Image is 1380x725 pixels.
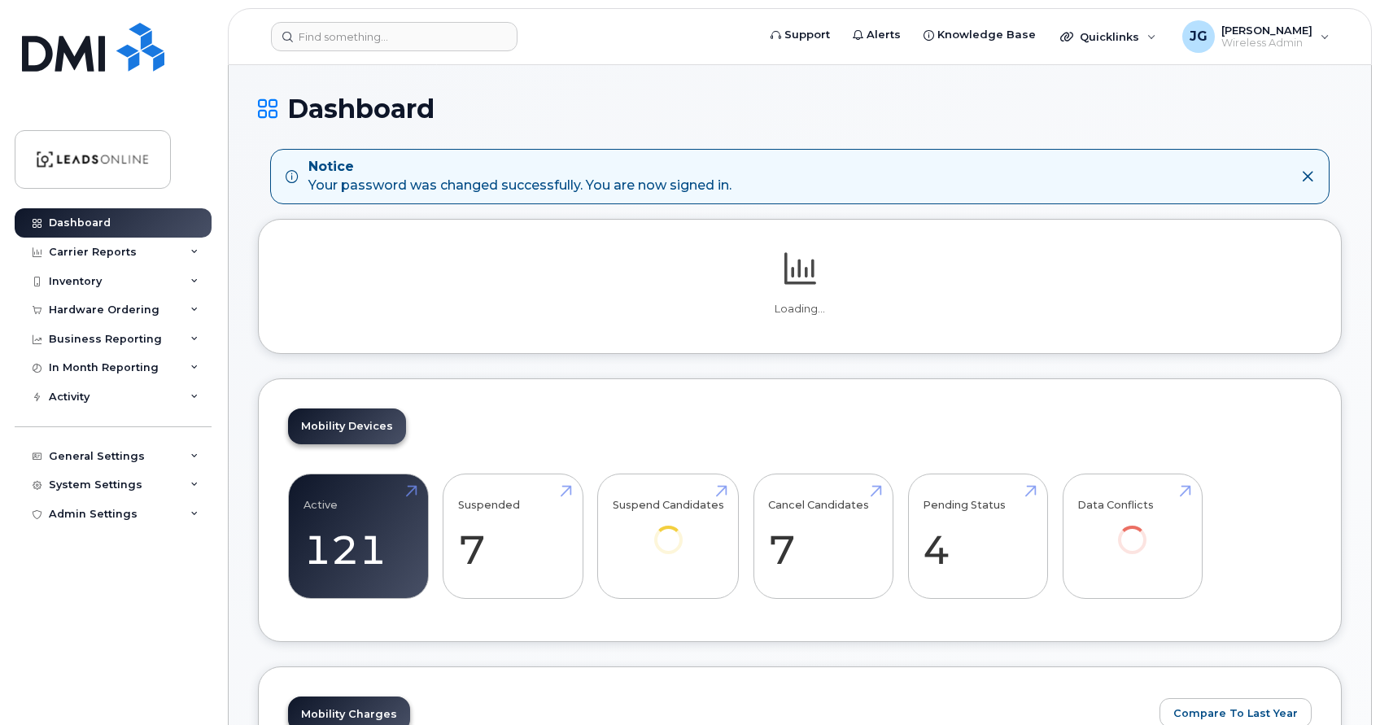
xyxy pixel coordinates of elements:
[308,158,731,195] div: Your password was changed successfully. You are now signed in.
[1077,483,1187,576] a: Data Conflicts
[288,302,1312,317] p: Loading...
[288,408,406,444] a: Mobility Devices
[308,158,731,177] strong: Notice
[304,483,413,590] a: Active 121
[613,483,724,576] a: Suspend Candidates
[258,94,1342,123] h1: Dashboard
[923,483,1033,590] a: Pending Status 4
[458,483,568,590] a: Suspended 7
[768,483,878,590] a: Cancel Candidates 7
[1173,705,1298,721] span: Compare To Last Year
